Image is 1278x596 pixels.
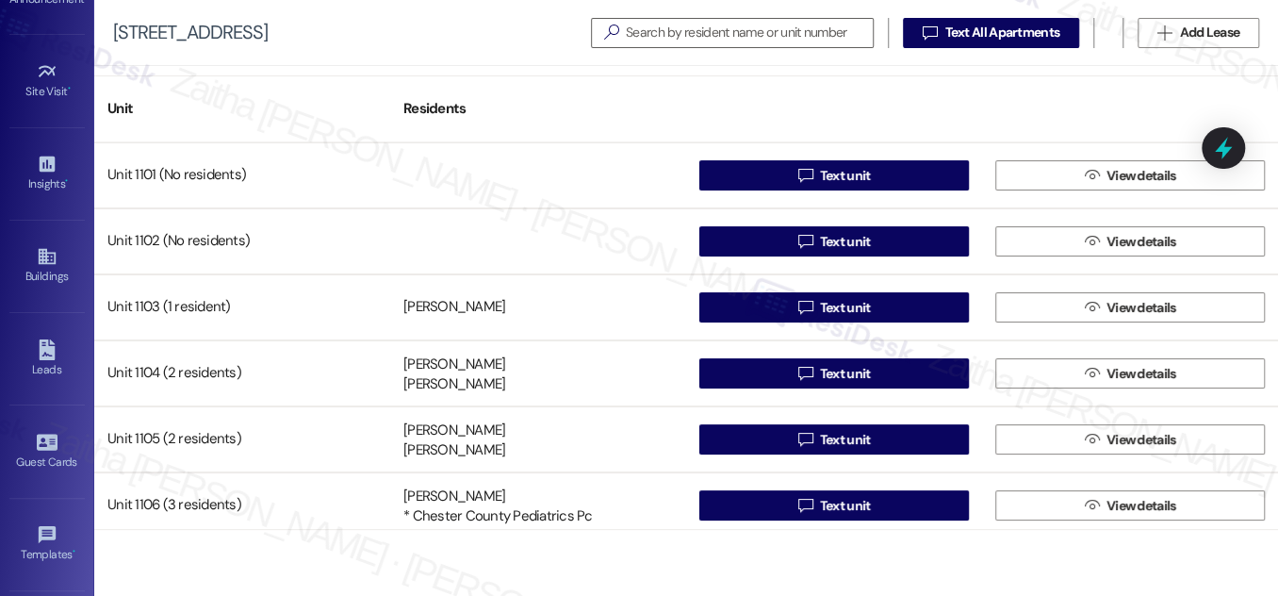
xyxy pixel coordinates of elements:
i:  [797,432,811,447]
button: View details [995,226,1265,257]
span: Text unit [820,232,871,252]
a: Insights • [9,148,85,199]
button: View details [995,490,1265,521]
i:  [1085,366,1099,381]
button: Text unit [699,490,969,521]
button: View details [995,424,1265,455]
a: Guest Cards [9,426,85,477]
a: Templates • [9,519,85,570]
a: Buildings [9,240,85,291]
button: Text unit [699,226,969,257]
button: View details [995,292,1265,323]
div: Unit 1105 (2 residents) [94,421,390,458]
span: • [68,82,71,95]
span: View details [1106,298,1176,318]
span: • [73,545,75,558]
button: View details [995,160,1265,190]
span: Text unit [820,364,871,384]
i:  [1085,300,1099,315]
span: Text unit [820,496,871,516]
i:  [1085,498,1099,513]
span: View details [1106,166,1176,186]
div: Unit 1103 (1 resident) [94,289,390,326]
span: Text All Apartments [944,23,1059,42]
div: [PERSON_NAME] [403,487,505,506]
i:  [797,366,811,381]
button: View details [995,358,1265,389]
span: • [65,174,68,188]
i:  [1085,234,1099,249]
div: Unit [94,86,390,132]
a: Site Visit • [9,56,85,107]
div: [PERSON_NAME] [403,421,505,440]
span: Add Lease [1179,23,1239,42]
button: Text unit [699,424,969,455]
div: [STREET_ADDRESS] [113,23,268,42]
div: Unit 1104 (2 residents) [94,355,390,392]
button: Text unit [699,358,969,389]
a: Leads [9,334,85,385]
span: View details [1106,364,1176,384]
div: Unit 1106 (3 residents) [94,487,390,524]
i:  [797,168,811,183]
i:  [797,498,811,513]
div: Residents [390,86,686,132]
button: Add Lease [1138,18,1259,48]
span: Text unit [820,166,871,186]
i:  [596,23,626,42]
div: [PERSON_NAME] [403,375,505,395]
button: Text unit [699,292,969,323]
i:  [1085,432,1099,447]
div: [PERSON_NAME] [403,441,505,461]
i:  [923,25,937,41]
span: Text unit [820,298,871,318]
div: [PERSON_NAME] [403,355,505,374]
div: [PERSON_NAME] [403,298,505,318]
div: Unit 1102 (No residents) [94,223,390,260]
i:  [797,234,811,249]
i:  [1085,168,1099,183]
button: Text All Apartments [903,18,1079,48]
button: Text unit [699,160,969,190]
div: Unit 1101 (No residents) [94,157,390,194]
span: View details [1106,496,1176,516]
span: View details [1106,232,1176,252]
input: Search by resident name or unit number [626,20,873,46]
i:  [797,300,811,315]
i:  [1157,25,1171,41]
div: * Chester County Pediatrics Pc [403,507,593,527]
span: Text unit [820,430,871,450]
span: View details [1106,430,1176,450]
